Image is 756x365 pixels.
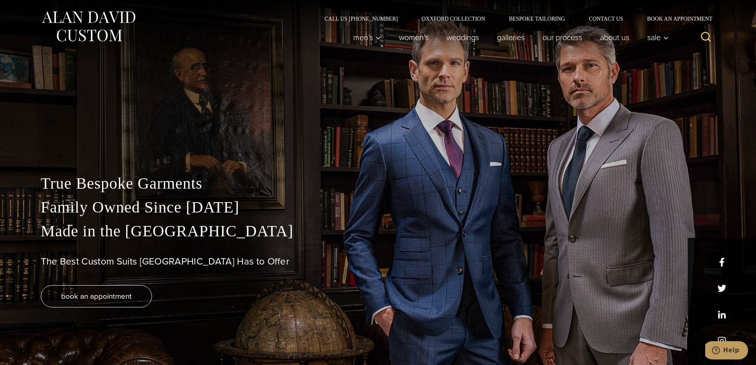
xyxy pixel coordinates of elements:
p: True Bespoke Garments Family Owned Since [DATE] Made in the [GEOGRAPHIC_DATA] [41,172,716,243]
a: Our Process [533,29,591,45]
a: Women’s [390,29,437,45]
a: About Us [591,29,638,45]
iframe: Opens a widget where you can chat to one of our agents [705,341,748,361]
nav: Secondary Navigation [313,16,716,21]
button: View Search Form [696,28,716,47]
a: weddings [437,29,488,45]
a: Book an Appointment [635,16,715,21]
a: Galleries [488,29,533,45]
a: Call Us [PHONE_NUMBER] [313,16,410,21]
a: Oxxford Collection [410,16,497,21]
a: book an appointment [41,285,152,307]
a: Bespoke Tailoring [497,16,577,21]
img: Alan David Custom [41,9,136,44]
span: book an appointment [61,290,132,302]
button: Sale sub menu toggle [638,29,673,45]
button: Men’s sub menu toggle [344,29,390,45]
a: Contact Us [577,16,635,21]
h1: The Best Custom Suits [GEOGRAPHIC_DATA] Has to Offer [41,256,716,267]
nav: Primary Navigation [344,29,673,45]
